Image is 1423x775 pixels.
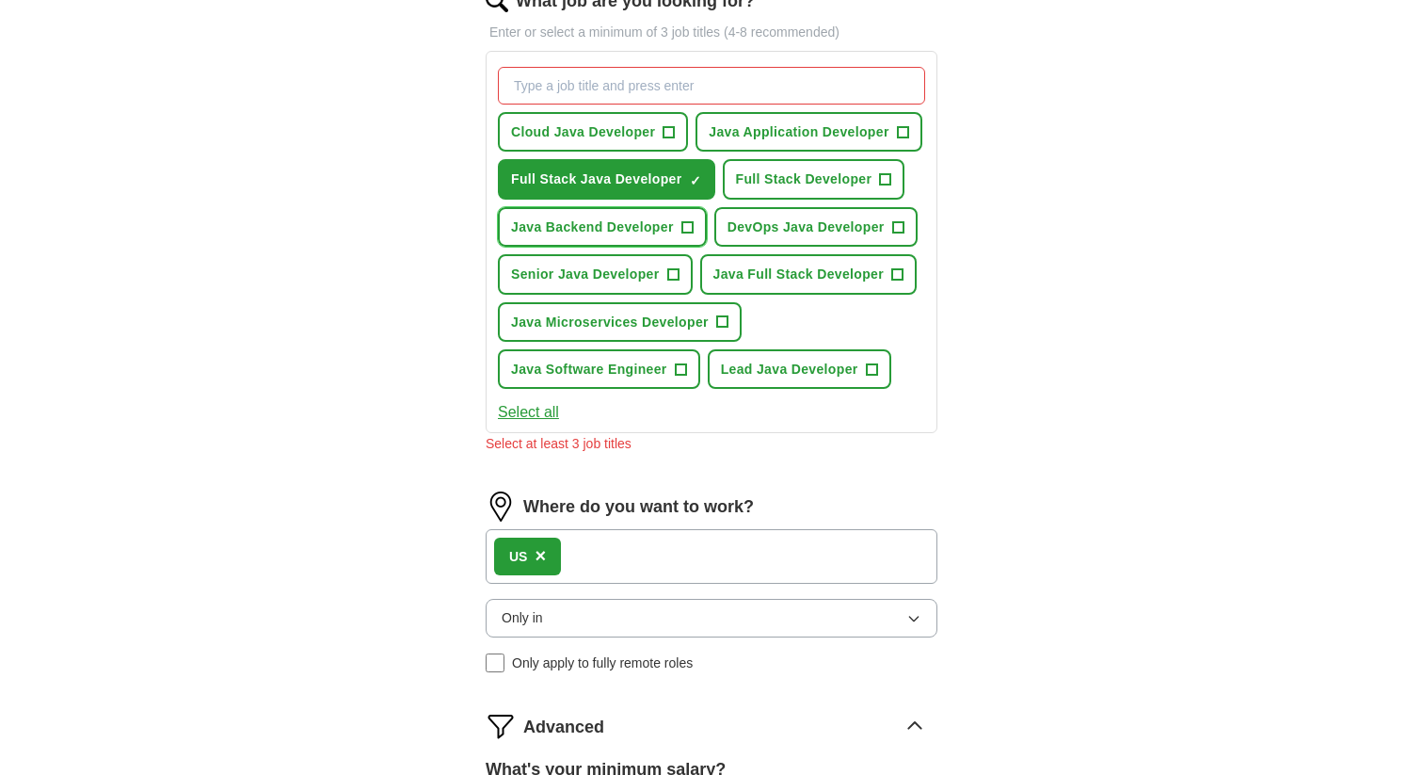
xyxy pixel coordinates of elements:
p: Enter or select a minimum of 3 job titles (4-8 recommended) [486,22,937,42]
span: Java Software Engineer [511,359,667,379]
span: Cloud Java Developer [511,121,655,142]
button: Cloud Java Developer [498,112,688,152]
span: × [535,545,546,566]
input: Type a job title and press enter [498,67,925,105]
span: DevOps Java Developer [727,217,885,237]
button: Select all [498,400,559,425]
button: Java Backend Developer [498,207,707,247]
span: ✓ [690,173,701,188]
button: Full Stack Java Developer✓ [498,159,715,199]
span: Java Full Stack Developer [713,264,885,284]
div: Select at least 3 job titles [486,433,937,454]
button: Java Microservices Developer [498,302,742,342]
span: Advanced [523,714,604,741]
button: Java Full Stack Developer [700,254,918,294]
span: Java Microservices Developer [511,312,709,332]
img: filter [486,711,516,741]
span: Java Backend Developer [511,217,674,237]
button: Lead Java Developer [708,349,891,389]
button: × [535,541,546,572]
div: US [509,546,527,567]
button: Only in [486,599,937,637]
span: Only in [502,607,543,628]
button: Java Software Engineer [498,349,700,389]
input: Only apply to fully remote roles [486,654,504,672]
span: Full Stack Java Developer [511,169,682,189]
img: location.png [486,492,516,522]
button: Senior Java Developer [498,254,693,294]
span: Java Application Developer [709,121,888,142]
span: Only apply to fully remote roles [512,653,693,673]
span: Lead Java Developer [721,359,858,379]
span: Full Stack Developer [736,169,872,189]
span: Senior Java Developer [511,264,660,284]
label: Where do you want to work? [523,493,754,521]
button: Java Application Developer [696,112,921,152]
button: Full Stack Developer [723,159,905,199]
button: DevOps Java Developer [714,207,918,247]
